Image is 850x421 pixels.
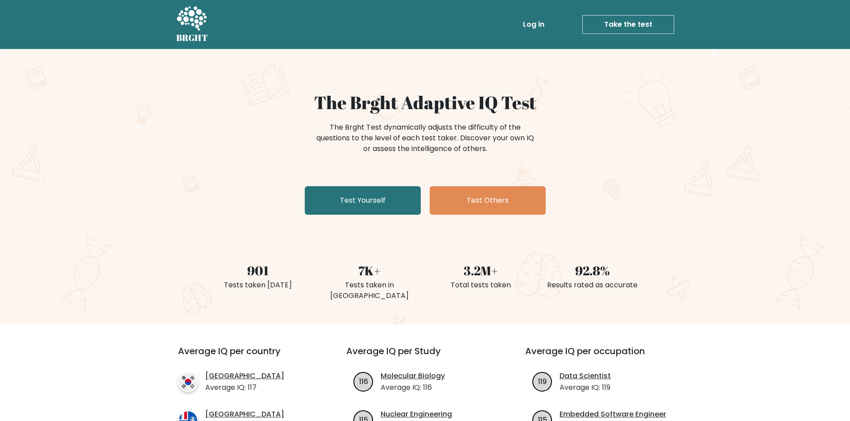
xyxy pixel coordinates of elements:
[346,346,504,367] h3: Average IQ per Study
[178,346,314,367] h3: Average IQ per country
[207,261,308,280] div: 901
[314,122,537,154] div: The Brght Test dynamically adjusts the difficulty of the questions to the level of each test take...
[359,376,368,386] text: 116
[519,16,548,33] a: Log in
[431,280,531,290] div: Total tests taken
[560,371,611,381] a: Data Scientist
[205,371,284,381] a: [GEOGRAPHIC_DATA]
[305,186,421,215] a: Test Yourself
[207,280,308,290] div: Tests taken [DATE]
[207,92,643,113] h1: The Brght Adaptive IQ Test
[381,371,445,381] a: Molecular Biology
[319,261,420,280] div: 7K+
[319,280,420,301] div: Tests taken in [GEOGRAPHIC_DATA]
[381,382,445,393] p: Average IQ: 116
[560,409,666,420] a: Embedded Software Engineer
[178,372,198,392] img: country
[381,409,452,420] a: Nuclear Engineering
[560,382,611,393] p: Average IQ: 119
[582,15,674,34] a: Take the test
[542,261,643,280] div: 92.8%
[542,280,643,290] div: Results rated as accurate
[431,261,531,280] div: 3.2M+
[525,346,683,367] h3: Average IQ per occupation
[205,409,284,420] a: [GEOGRAPHIC_DATA]
[176,33,208,43] h5: BRGHT
[538,376,547,386] text: 119
[430,186,546,215] a: Test Others
[205,382,284,393] p: Average IQ: 117
[176,4,208,45] a: BRGHT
